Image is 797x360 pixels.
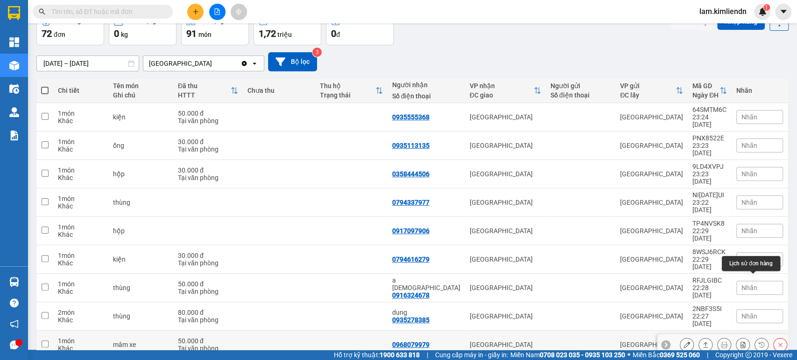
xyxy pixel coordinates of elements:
[392,341,430,348] div: 0968079979
[58,174,104,181] div: Khác
[192,8,199,15] span: plus
[392,113,430,121] div: 0935555368
[741,142,757,149] span: Nhãn
[680,338,694,352] div: Sửa đơn hàng
[392,81,460,89] div: Người nhận
[213,59,214,68] input: Selected Bình Định.
[312,48,322,57] sup: 3
[181,12,249,45] button: Số lượng91món
[39,8,45,15] span: search
[58,252,104,259] div: 1 món
[741,170,757,178] span: Nhãn
[692,170,727,185] div: 23:23 [DATE]
[380,351,420,359] strong: 1900 633 818
[58,117,104,125] div: Khác
[277,31,292,38] span: triệu
[214,8,220,15] span: file-add
[10,298,19,307] span: question-circle
[741,284,757,291] span: Nhãn
[698,338,712,352] div: Giao hàng
[178,138,238,145] div: 30.000 đ
[178,82,231,90] div: Đã thu
[113,91,169,99] div: Ghi chú
[660,351,700,359] strong: 0369 525 060
[178,166,238,174] div: 30.000 đ
[470,199,541,206] div: [GEOGRAPHIC_DATA]
[620,341,683,348] div: [GEOGRAPHIC_DATA]
[58,309,104,316] div: 2 món
[736,87,783,94] div: Nhãn
[58,87,104,94] div: Chi tiết
[741,113,757,121] span: Nhãn
[58,138,104,145] div: 1 món
[336,31,340,38] span: đ
[692,333,727,341] div: JEW4PBJD
[692,312,727,327] div: 22:27 [DATE]
[58,166,104,174] div: 1 món
[692,106,727,113] div: 64SMTM6C
[692,305,727,312] div: 2NBF3S5I
[620,227,683,235] div: [GEOGRAPHIC_DATA]
[113,341,169,348] div: mâm xe
[9,107,19,117] img: warehouse-icon
[620,256,683,263] div: [GEOGRAPHIC_DATA]
[149,59,212,68] div: [GEOGRAPHIC_DATA]
[692,91,719,99] div: Ngày ĐH
[470,142,541,149] div: [GEOGRAPHIC_DATA]
[173,78,243,103] th: Toggle SortBy
[54,31,65,38] span: đơn
[620,284,683,291] div: [GEOGRAPHIC_DATA]
[620,199,683,206] div: [GEOGRAPHIC_DATA]
[470,170,541,178] div: [GEOGRAPHIC_DATA]
[186,28,197,39] span: 91
[10,340,19,349] span: message
[692,134,727,142] div: PNX8522E
[198,31,212,38] span: món
[178,345,238,352] div: Tại văn phòng
[334,350,420,360] span: Hỗ trợ kỹ thuật:
[178,337,238,345] div: 50.000 đ
[620,113,683,121] div: [GEOGRAPHIC_DATA]
[268,52,317,71] button: Bộ lọc
[113,312,169,320] div: thùng
[58,288,104,295] div: Khác
[178,288,238,295] div: Tại văn phòng
[392,309,460,316] div: dung
[470,284,541,291] div: [GEOGRAPHIC_DATA]
[58,202,104,210] div: Khác
[178,117,238,125] div: Tại văn phòng
[758,7,767,16] img: icon-new-feature
[741,227,757,235] span: Nhãn
[178,174,238,181] div: Tại văn phòng
[692,227,727,242] div: 22:29 [DATE]
[58,259,104,267] div: Khác
[392,199,430,206] div: 0794337977
[58,345,104,352] div: Khác
[58,280,104,288] div: 1 món
[121,31,128,38] span: kg
[178,316,238,324] div: Tại văn phòng
[779,7,788,16] span: caret-down
[615,78,688,103] th: Toggle SortBy
[9,277,19,287] img: warehouse-icon
[392,291,430,299] div: 0916324678
[187,4,204,20] button: plus
[178,259,238,267] div: Tại văn phòng
[178,91,231,99] div: HTTT
[114,28,119,39] span: 0
[692,277,727,284] div: RFJLGIBC
[692,113,727,128] div: 23:24 [DATE]
[633,350,700,360] span: Miền Bắc
[763,4,770,11] sup: 1
[620,142,683,149] div: [GEOGRAPHIC_DATA]
[692,256,727,270] div: 22:29 [DATE]
[113,256,169,263] div: kiện
[178,280,238,288] div: 50.000 đ
[392,142,430,149] div: 0935113135
[58,223,104,231] div: 1 món
[692,6,754,17] span: lam.kimliendn
[392,170,430,178] div: 0358444506
[326,12,394,45] button: Chưa thu0đ
[692,142,727,157] div: 23:23 [DATE]
[58,337,104,345] div: 1 món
